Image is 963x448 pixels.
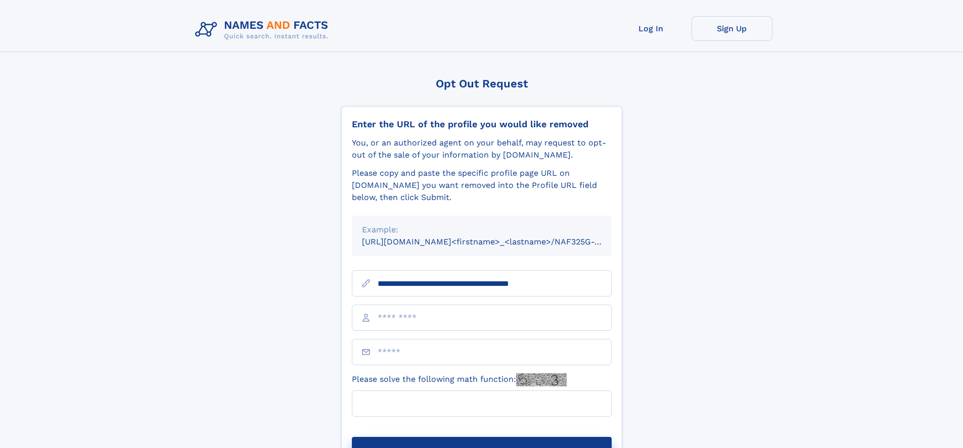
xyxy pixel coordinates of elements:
small: [URL][DOMAIN_NAME]<firstname>_<lastname>/NAF325G-xxxxxxxx [362,237,631,246]
a: Sign Up [692,16,772,41]
div: Example: [362,224,602,236]
div: Opt Out Request [341,77,622,90]
a: Log In [611,16,692,41]
div: You, or an authorized agent on your behalf, may request to opt-out of the sale of your informatio... [352,137,612,161]
img: Logo Names and Facts [191,16,337,43]
div: Enter the URL of the profile you would like removed [352,119,612,130]
label: Please solve the following math function: [352,373,567,386]
div: Please copy and paste the specific profile page URL on [DOMAIN_NAME] you want removed into the Pr... [352,167,612,204]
